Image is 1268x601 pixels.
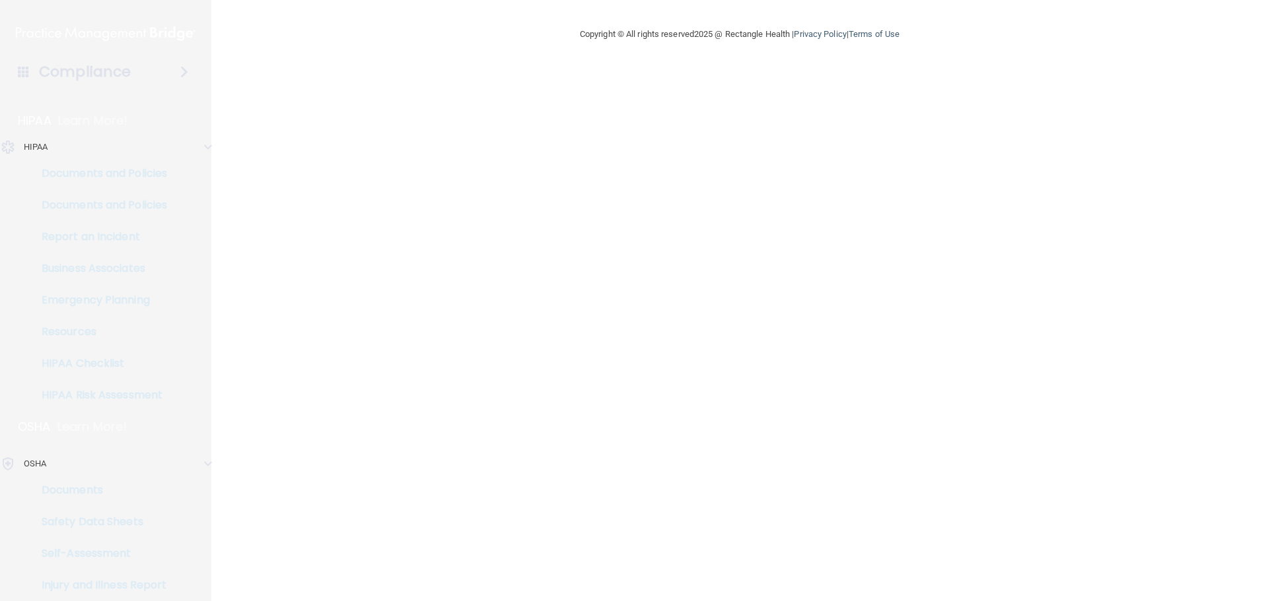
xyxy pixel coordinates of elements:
div: Copyright © All rights reserved 2025 @ Rectangle Health | | [499,13,981,55]
p: Learn More! [57,419,127,435]
p: Report an Incident [9,230,189,243]
p: Learn More! [58,113,128,129]
p: Emergency Planning [9,294,189,307]
p: HIPAA [18,113,52,129]
p: Safety Data Sheets [9,515,189,528]
p: Documents and Policies [9,167,189,180]
p: OSHA [24,456,46,472]
a: Terms of Use [849,29,899,39]
p: HIPAA [24,139,48,155]
p: Documents [9,484,189,497]
p: HIPAA Risk Assessment [9,389,189,402]
p: Business Associates [9,262,189,275]
img: PMB logo [16,20,195,47]
p: Resources [9,325,189,338]
p: Injury and Illness Report [9,579,189,592]
p: HIPAA Checklist [9,357,189,370]
p: OSHA [18,419,51,435]
a: Privacy Policy [794,29,846,39]
h4: Compliance [39,63,131,81]
p: Documents and Policies [9,199,189,212]
p: Self-Assessment [9,547,189,560]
